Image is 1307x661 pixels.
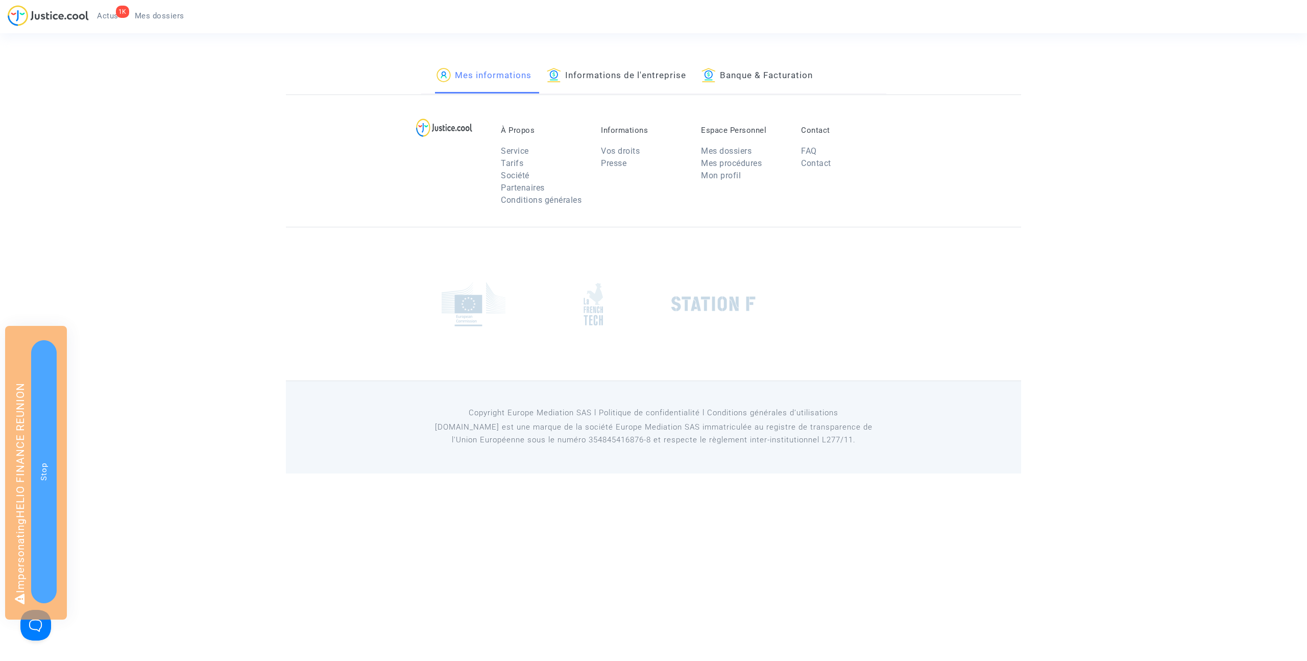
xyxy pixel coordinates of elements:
span: Actus [97,11,118,20]
a: Tarifs [501,158,523,168]
a: FAQ [801,146,817,156]
img: icon-passager.svg [437,68,451,82]
p: Informations [601,126,686,135]
img: europe_commision.png [442,282,505,326]
div: Impersonating [5,326,67,620]
a: Contact [801,158,831,168]
a: Mes procédures [701,158,762,168]
a: Presse [601,158,626,168]
p: Copyright Europe Mediation SAS l Politique de confidentialité l Conditions générales d’utilisa... [421,407,886,419]
img: icon-banque.svg [547,68,561,82]
span: Mes dossiers [135,11,184,20]
img: icon-banque.svg [701,68,716,82]
a: Banque & Facturation [701,59,813,93]
img: jc-logo.svg [8,5,89,26]
a: Informations de l'entreprise [547,59,686,93]
a: Mon profil [701,171,741,180]
a: Mes dossiers [701,146,752,156]
a: Mes dossiers [127,8,192,23]
div: 1K [116,6,129,18]
a: Mes informations [437,59,531,93]
p: [DOMAIN_NAME] est une marque de la société Europe Mediation SAS immatriculée au registre de tr... [421,421,886,446]
iframe: Help Scout Beacon - Open [20,610,51,641]
a: Partenaires [501,183,545,193]
img: french_tech.png [584,282,603,326]
img: stationf.png [671,296,756,312]
a: 1KActus [89,8,127,23]
button: Stop [31,340,57,603]
a: Conditions générales [501,195,582,205]
a: Vos droits [601,146,640,156]
span: Stop [39,463,49,481]
p: Contact [801,126,886,135]
a: Service [501,146,529,156]
a: Société [501,171,529,180]
img: logo-lg.svg [416,119,473,137]
p: Espace Personnel [701,126,786,135]
p: À Propos [501,126,586,135]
